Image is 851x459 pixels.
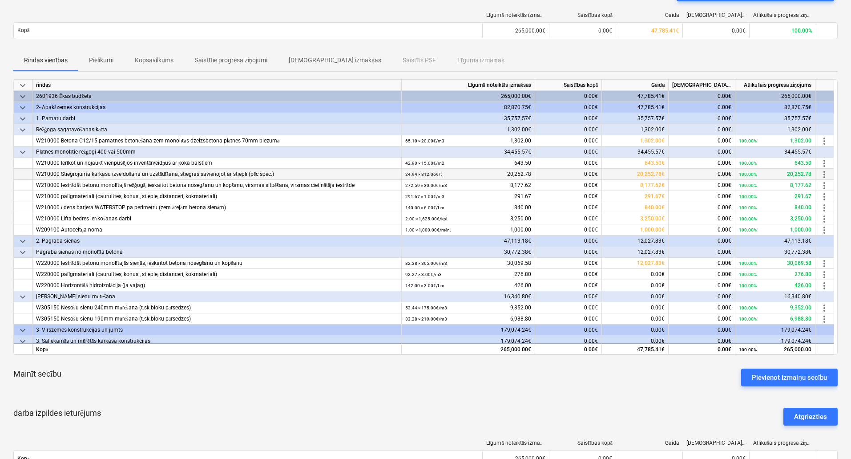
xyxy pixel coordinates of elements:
[535,336,602,347] div: 0.00€
[669,336,735,347] div: 0.00€
[553,440,613,447] div: Saistības kopā
[819,269,830,280] span: more_vert
[32,343,402,354] div: Kopā
[602,113,669,124] div: 35,757.57€
[17,236,28,247] span: keyboard_arrow_down
[405,216,448,221] small: 2.00 × 1,625.00€ / kpl.
[36,180,398,191] div: W210000 Iestrādāt betonu monolītajā režģogā, ieskaitot betona nosegšanu un kopšanu, virsmas slīpē...
[735,325,815,336] div: 179,074.24€
[669,343,735,354] div: 0.00€
[651,282,665,288] span: 0.00€
[36,213,398,224] div: W210000 Lifta bedres ierīkošanas darbi
[669,102,735,113] div: 0.00€
[535,247,602,258] div: 0.00€
[402,102,535,113] div: 82,870.75€
[735,91,815,102] div: 265,000.00€
[669,124,735,135] div: 0.00€
[17,125,28,135] span: keyboard_arrow_down
[36,325,398,336] div: 3- Virszemes konstrukcijas un jumts
[718,171,731,177] span: 0.00€
[535,80,602,91] div: Saistības kopā
[686,440,746,446] div: [DEMOGRAPHIC_DATA] izmaksas
[402,91,535,102] div: 265,000.00€
[807,416,851,459] iframe: Chat Widget
[405,161,444,166] small: 42.90 × 15.00€ / m2
[17,247,28,258] span: keyboard_arrow_down
[819,280,830,291] span: more_vert
[405,194,444,199] small: 291.67 × 1.00€ / m3
[735,80,815,91] div: Atlikušais progresa ziņojums
[17,102,28,113] span: keyboard_arrow_down
[405,172,442,177] small: 24.94 × 812.06€ / t
[584,193,598,199] span: 0.00€
[36,291,398,302] div: [PERSON_NAME] sienu mūrēšana
[669,236,735,247] div: 0.00€
[405,272,442,277] small: 92.27 × 3.00€ / m3
[598,28,612,34] span: 0.00€
[645,193,665,199] span: 291.67€
[405,313,531,325] div: 6,988.80
[402,113,535,124] div: 35,757.57€
[405,227,451,232] small: 1.00 × 1,000.00€ / mēn.
[637,171,665,177] span: 20,252.78€
[486,12,546,19] div: Līgumā noteiktās izmaksas
[819,314,830,325] span: more_vert
[718,193,731,199] span: 0.00€
[669,291,735,302] div: 0.00€
[739,169,811,180] div: 20,252.78
[289,56,381,65] p: [DEMOGRAPHIC_DATA] izmaksas
[405,202,531,213] div: 840.00
[405,180,531,191] div: 8,177.62
[739,172,757,177] small: 100.00%
[32,80,402,91] div: rindas
[535,236,602,247] div: 0.00€
[402,124,535,135] div: 1,302.00€
[535,91,602,102] div: 0.00€
[36,91,398,102] div: 2601936 Ēkas budžets
[645,204,665,211] span: 840.00€
[405,191,531,202] div: 291.67
[783,408,838,426] button: Atgriezties
[739,272,757,277] small: 100.00%
[36,135,398,146] div: W210000 Betona C12/15 pamatnes betonēšana zem monolītās dzelzsbetona plātnes 70mm biezumā
[739,191,811,202] div: 291.67
[735,146,815,158] div: 34,455.57€
[405,183,447,188] small: 272.59 × 30.00€ / m3
[819,158,830,169] span: more_vert
[718,305,731,311] span: 0.00€
[17,292,28,302] span: keyboard_arrow_down
[819,191,830,202] span: more_vert
[405,302,531,313] div: 9,352.00
[405,135,531,146] div: 1,302.00
[36,313,398,325] div: W305150 Nesošu sienu 190mm mūrēšana (t.sk.bloku pārsedzes)
[739,213,811,224] div: 3,250.00
[17,336,28,347] span: keyboard_arrow_down
[36,202,398,213] div: W210000 ūdens barjera WATERSTOP pa perimetru (zem ārejām betona sienām)
[735,291,815,302] div: 16,340.80€
[17,325,28,336] span: keyboard_arrow_down
[36,236,398,247] div: 2. Pagraba sienas
[651,271,665,277] span: 0.00€
[651,305,665,311] span: 0.00€
[405,305,447,310] small: 53.44 × 175.00€ / m3
[739,161,757,166] small: 100.00%
[402,325,535,336] div: 179,074.24€
[584,227,598,233] span: 0.00€
[602,102,669,113] div: 47,785.41€
[739,313,811,325] div: 6,988.80
[36,191,398,202] div: W210000 palīgmateriali (caurulītes, konusi, stieple, distanceri, kokmateriali)
[753,440,813,447] div: Atlikušais progresa ziņojums
[402,80,535,91] div: Līgumā noteiktās izmaksas
[735,336,815,347] div: 179,074.24€
[739,158,811,169] div: 643.50
[819,136,830,146] span: more_vert
[535,102,602,113] div: 0.00€
[36,302,398,313] div: W305150 Nesošu sienu 240mm mūrēšana (t.sk.bloku pārsedzes)
[405,213,531,224] div: 3,250.00
[739,224,811,236] div: 1,000.00
[584,182,598,188] span: 0.00€
[739,216,757,221] small: 100.00%
[405,169,531,180] div: 20,252.78
[195,56,267,65] p: Saistītie progresa ziņojumi
[584,171,598,177] span: 0.00€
